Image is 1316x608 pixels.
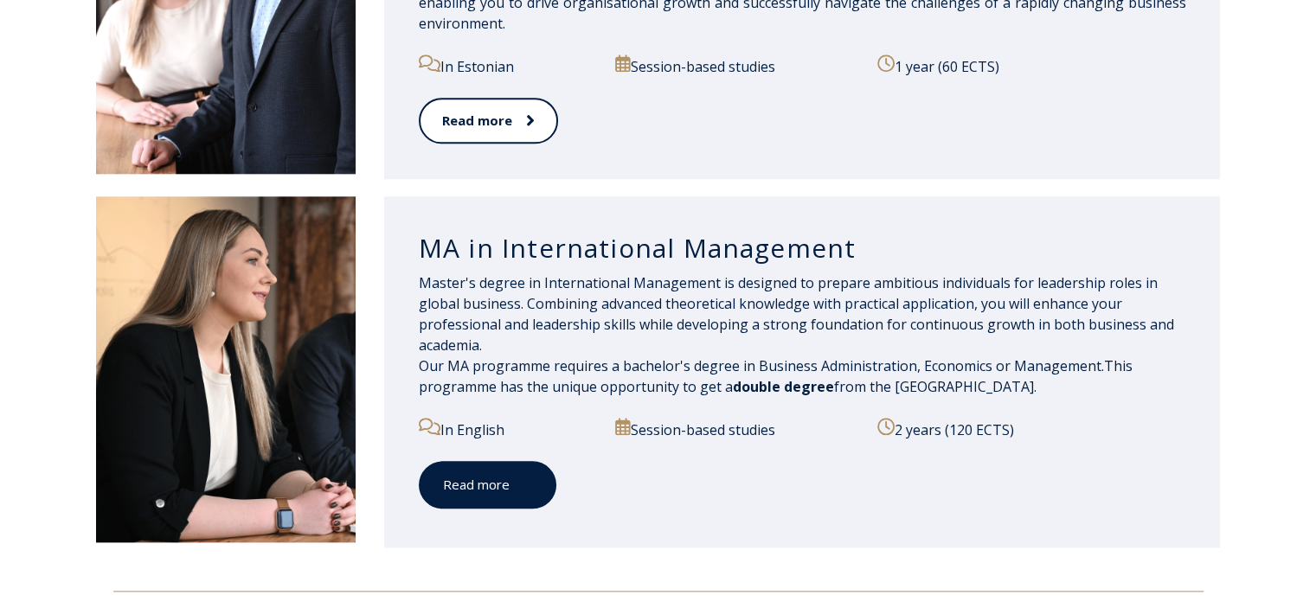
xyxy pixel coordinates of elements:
p: 1 year (60 ECTS) [877,54,1185,77]
p: Session-based studies [615,54,857,77]
a: Read more [419,461,556,509]
p: 2 years (120 ECTS) [877,418,1185,440]
a: Read more [419,98,558,144]
p: In Estonian [419,54,596,77]
span: Our MA programme requires a bachelor's degree in Business Administration, Economics or Management. [419,356,1104,375]
span: double degree [733,377,834,396]
img: DSC_1907 [96,196,356,542]
span: This programme has the unique opportunity to get a from the [GEOGRAPHIC_DATA]. [419,356,1133,396]
p: Session-based studies [615,418,857,440]
h3: MA in International Management [419,232,1186,265]
p: In English [419,418,596,440]
span: Master's degree in International Management is designed to prepare ambitious individuals for lead... [419,273,1174,355]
